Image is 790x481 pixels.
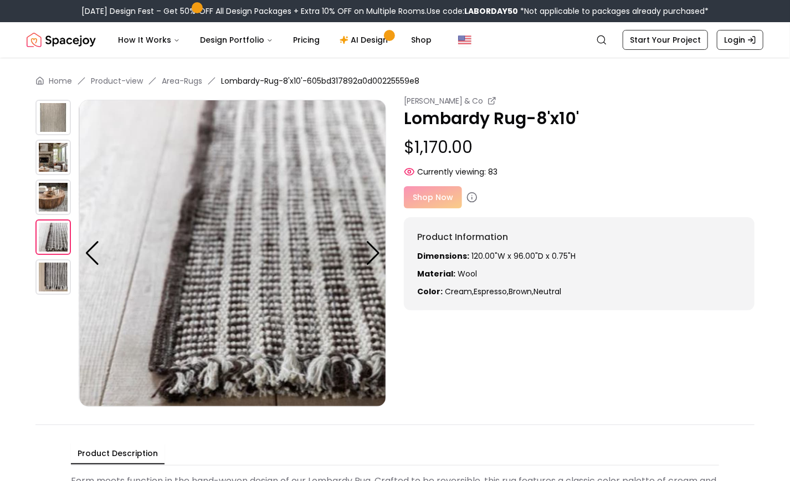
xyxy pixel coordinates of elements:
[417,250,741,262] p: 120.00"W x 96.00"D x 0.75"H
[445,286,474,297] span: cream ,
[191,29,282,51] button: Design Portfolio
[464,6,518,17] b: LABORDAY50
[509,286,533,297] span: brown ,
[35,100,71,135] img: https://storage.googleapis.com/spacejoy-main/assets/605bd317892a0d00225559e8/product_0_jlhmo8kl7okd
[404,109,755,129] p: Lombardy Rug-8'x10'
[35,140,71,175] img: https://storage.googleapis.com/spacejoy-main/assets/605bd317892a0d00225559e8/product_1_ec56o0hg802
[417,231,741,244] h6: Product Information
[417,286,443,297] strong: Color:
[533,286,561,297] span: neutral
[71,443,165,464] button: Product Description
[518,6,709,17] span: *Not applicable to packages already purchased*
[35,259,71,295] img: https://storage.googleapis.com/spacejoy-main/assets/605bd317892a0d00225559e8/product_4_mgj0911cbgo
[109,29,440,51] nav: Main
[623,30,708,50] a: Start Your Project
[417,166,486,177] span: Currently viewing:
[404,137,755,157] p: $1,170.00
[35,180,71,215] img: https://storage.googleapis.com/spacejoy-main/assets/605bd317892a0d00225559e8/product_2_kmipo90njbe
[49,75,72,86] a: Home
[417,268,455,279] strong: Material:
[27,29,96,51] a: Spacejoy
[402,29,440,51] a: Shop
[427,6,518,17] span: Use code:
[284,29,329,51] a: Pricing
[109,29,189,51] button: How It Works
[221,75,419,86] span: Lombardy-Rug-8'x10'-605bd317892a0d00225559e8
[458,268,477,279] span: wool
[717,30,763,50] a: Login
[81,6,709,17] div: [DATE] Design Fest – Get 50% OFF All Design Packages + Extra 10% OFF on Multiple Rooms.
[91,75,143,86] a: Product-view
[404,95,483,106] small: [PERSON_NAME] & Co
[79,100,386,407] img: https://storage.googleapis.com/spacejoy-main/assets/605bd317892a0d00225559e8/product_3_b728o2ne73lh
[35,219,71,255] img: https://storage.googleapis.com/spacejoy-main/assets/605bd317892a0d00225559e8/product_3_b728o2ne73lh
[35,75,755,86] nav: breadcrumb
[27,22,763,58] nav: Global
[474,286,509,297] span: espresso ,
[162,75,202,86] a: Area-Rugs
[27,29,96,51] img: Spacejoy Logo
[331,29,400,51] a: AI Design
[488,166,497,177] span: 83
[458,33,471,47] img: United States
[417,250,469,262] strong: Dimensions:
